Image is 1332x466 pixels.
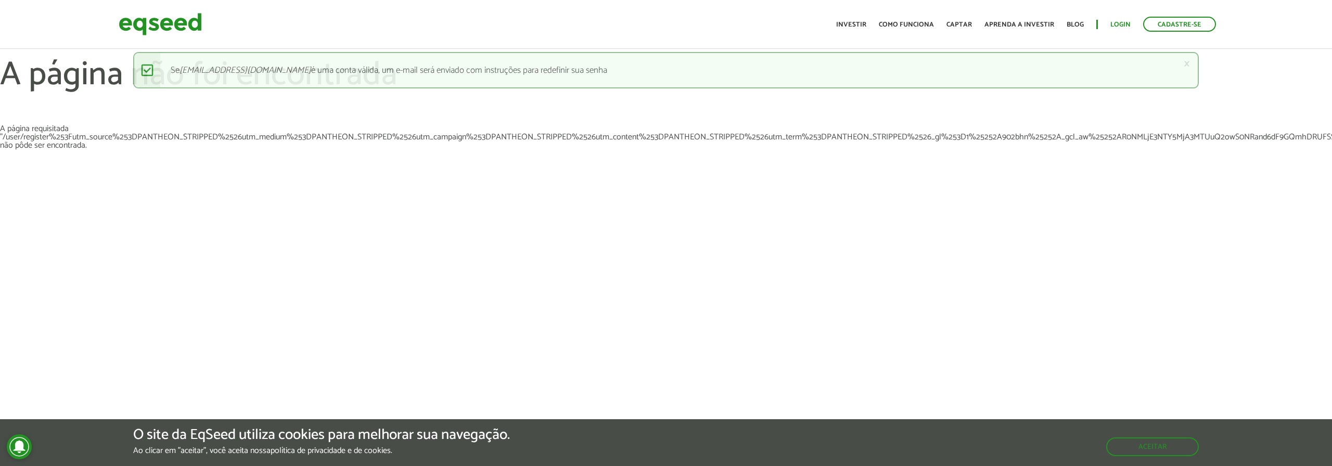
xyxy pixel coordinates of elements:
a: Blog [1067,21,1084,28]
a: Aprenda a investir [984,21,1054,28]
h5: O site da EqSeed utiliza cookies para melhorar sua navegação. [133,427,510,443]
a: política de privacidade e de cookies [271,447,391,455]
em: [EMAIL_ADDRESS][DOMAIN_NAME] [180,63,311,77]
p: Ao clicar em "aceitar", você aceita nossa . [133,446,510,456]
a: Cadastre-se [1143,17,1216,32]
a: Captar [946,21,972,28]
a: × [1184,58,1190,69]
img: EqSeed [119,10,202,38]
div: Se é uma conta válida, um e-mail será enviado com instruções para redefinir sua senha [133,52,1199,88]
a: Login [1110,21,1131,28]
a: Como funciona [879,21,934,28]
button: Aceitar [1106,437,1199,456]
a: Investir [836,21,866,28]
